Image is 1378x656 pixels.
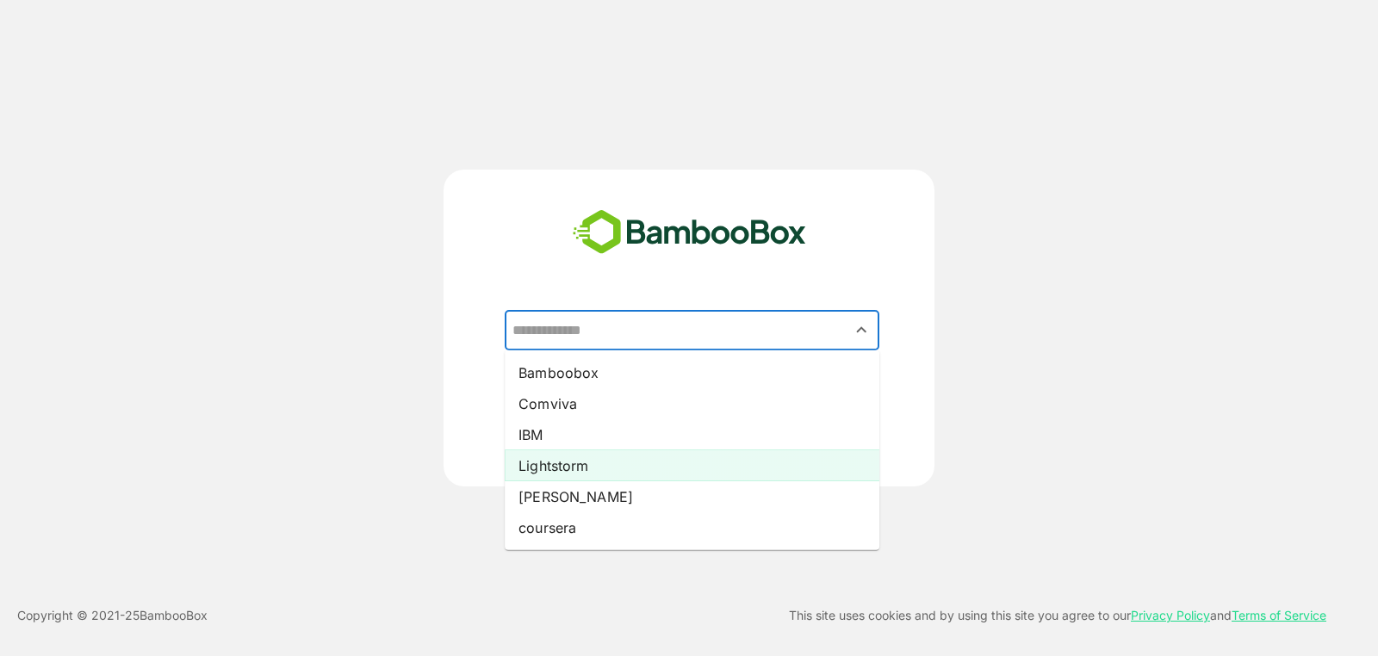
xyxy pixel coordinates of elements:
[505,512,879,543] li: coursera
[505,388,879,419] li: Comviva
[505,450,879,481] li: Lightstorm
[17,605,208,626] p: Copyright © 2021- 25 BambooBox
[563,204,816,261] img: bamboobox
[850,319,873,342] button: Close
[505,357,879,388] li: Bamboobox
[1131,608,1210,622] a: Privacy Policy
[505,481,879,512] li: [PERSON_NAME]
[789,605,1326,626] p: This site uses cookies and by using this site you agree to our and
[1232,608,1326,622] a: Terms of Service
[505,419,879,450] li: IBM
